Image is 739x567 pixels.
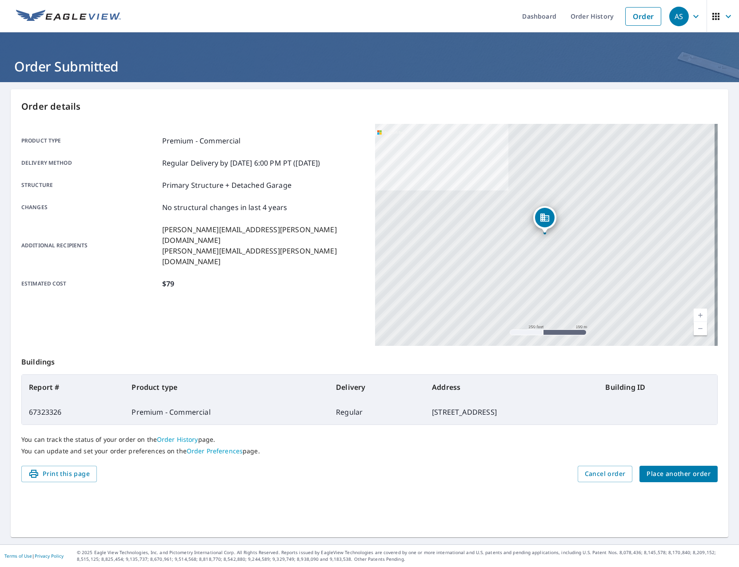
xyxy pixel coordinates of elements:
[694,309,707,322] a: Current Level 17, Zoom In
[162,278,174,289] p: $79
[162,158,320,168] p: Regular Delivery by [DATE] 6:00 PM PT ([DATE])
[21,224,159,267] p: Additional recipients
[22,400,124,424] td: 67323326
[639,466,718,482] button: Place another order
[21,436,718,444] p: You can track the status of your order on the page.
[77,549,735,563] p: © 2025 Eagle View Technologies, Inc. and Pictometry International Corp. All Rights Reserved. Repo...
[21,202,159,213] p: Changes
[124,400,329,424] td: Premium - Commercial
[329,400,425,424] td: Regular
[162,246,364,267] p: [PERSON_NAME][EMAIL_ADDRESS][PERSON_NAME][DOMAIN_NAME]
[21,346,718,374] p: Buildings
[329,375,425,400] th: Delivery
[425,375,598,400] th: Address
[187,447,243,455] a: Order Preferences
[124,375,329,400] th: Product type
[598,375,717,400] th: Building ID
[162,202,288,213] p: No structural changes in last 4 years
[533,206,556,234] div: Dropped pin, building 1, Commercial property, 6500 Tracor Ln Austin, TX 78725
[425,400,598,424] td: [STREET_ADDRESS]
[28,468,90,480] span: Print this page
[21,158,159,168] p: Delivery method
[669,7,689,26] div: AS
[157,435,198,444] a: Order History
[162,180,292,190] p: Primary Structure + Detached Garage
[162,135,241,146] p: Premium - Commercial
[578,466,633,482] button: Cancel order
[647,468,711,480] span: Place another order
[4,553,32,559] a: Terms of Use
[21,466,97,482] button: Print this page
[35,553,64,559] a: Privacy Policy
[21,100,718,113] p: Order details
[4,553,64,559] p: |
[11,57,728,75] h1: Order Submitted
[21,135,159,146] p: Product type
[21,180,159,190] p: Structure
[162,224,364,246] p: [PERSON_NAME][EMAIL_ADDRESS][PERSON_NAME][DOMAIN_NAME]
[21,447,718,455] p: You can update and set your order preferences on the page.
[585,468,626,480] span: Cancel order
[694,322,707,335] a: Current Level 17, Zoom Out
[625,7,661,26] a: Order
[16,10,121,23] img: EV Logo
[22,375,124,400] th: Report #
[21,278,159,289] p: Estimated cost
